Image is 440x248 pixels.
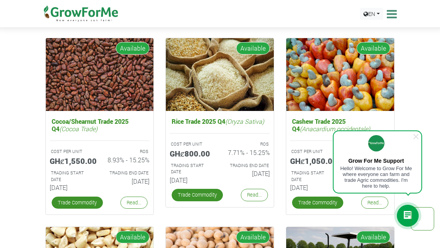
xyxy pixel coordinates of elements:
[290,156,334,165] h5: GHȼ1,050.00
[46,38,154,111] img: growforme image
[286,38,394,111] img: growforme image
[226,149,270,156] h6: 7.71% - 15.25%
[236,42,270,55] span: Available
[170,176,214,184] h6: [DATE]
[171,162,213,176] p: Estimated Trading Start Date
[292,197,343,209] a: Trade Commodity
[300,125,370,133] i: (Anacardium occidentale)
[241,189,268,201] a: Read...
[290,116,390,134] h5: Cashew Trade 2025 Q4
[227,141,269,148] p: ROS
[236,231,270,243] span: Available
[116,231,150,243] span: Available
[339,165,413,189] div: Hello! Welcome to Grow For Me where everyone can farm and trade Agric commodities. I'm here to help.
[170,149,214,158] h5: GHȼ800.00
[51,148,93,155] p: COST PER UNIT
[360,8,383,20] a: EN
[106,170,148,176] p: Estimated Trading End Date
[172,189,223,201] a: Trade Commodity
[105,178,150,185] h6: [DATE]
[51,170,93,183] p: Estimated Trading Start Date
[59,125,97,133] i: (Cocoa Trade)
[226,170,270,177] h6: [DATE]
[171,141,213,148] p: COST PER UNIT
[291,170,333,183] p: Estimated Trading Start Date
[225,117,264,125] i: (Oryza Sativa)
[291,148,333,155] p: COST PER UNIT
[339,158,413,164] div: Grow For Me Support
[120,197,148,209] a: Read...
[170,116,270,127] h5: Rice Trade 2025 Q4
[227,162,269,169] p: Estimated Trading End Date
[106,148,148,155] p: ROS
[357,42,390,55] span: Available
[105,156,150,164] h6: 8.93% - 15.25%
[52,197,103,209] a: Trade Commodity
[50,156,94,165] h5: GHȼ1,550.00
[50,116,150,134] h5: Cocoa/Shearnut Trade 2025 Q4
[116,42,150,55] span: Available
[290,184,334,191] h6: [DATE]
[50,184,94,191] h6: [DATE]
[166,38,274,111] img: growforme image
[357,231,390,243] span: Available
[361,197,388,209] a: Read...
